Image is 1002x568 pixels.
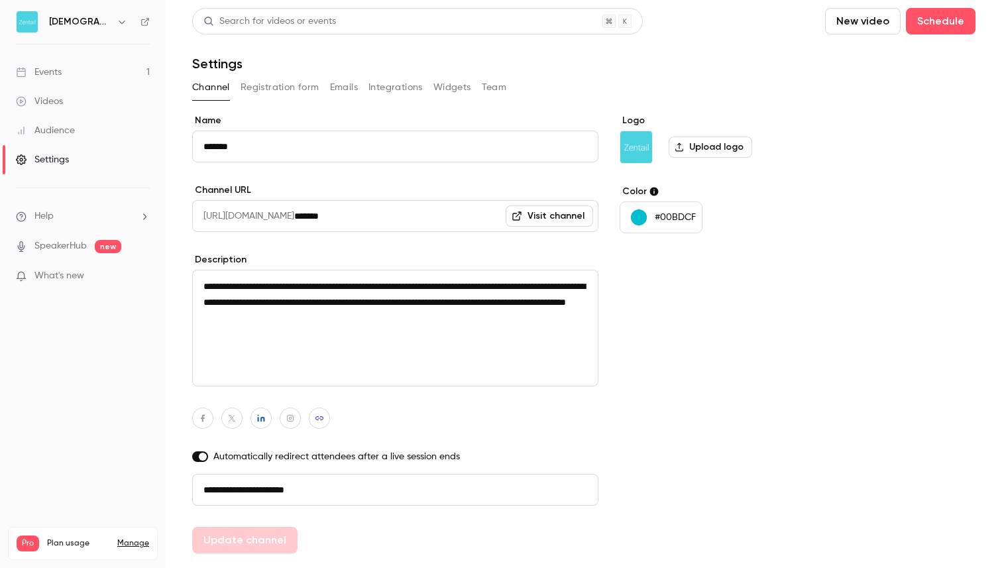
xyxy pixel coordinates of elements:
div: Audience [16,124,75,137]
a: Manage [117,538,149,549]
p: #00BDCF [655,211,696,224]
button: #00BDCF [620,201,702,233]
a: SpeakerHub [34,239,87,253]
button: Schedule [906,8,975,34]
h1: Settings [192,56,243,72]
section: Logo [620,114,823,164]
label: Name [192,114,598,127]
div: Settings [16,153,69,166]
div: Events [16,66,62,79]
label: Description [192,253,598,266]
button: Integrations [368,77,423,98]
label: Upload logo [669,137,752,158]
label: Logo [620,114,823,127]
a: Visit channel [506,205,593,227]
button: New video [825,8,901,34]
button: Emails [330,77,358,98]
button: Team [482,77,507,98]
button: Registration form [241,77,319,98]
span: Help [34,209,54,223]
label: Automatically redirect attendees after a live session ends [192,450,598,463]
div: Search for videos or events [203,15,336,28]
span: Pro [17,536,39,551]
div: Videos [16,95,63,108]
li: help-dropdown-opener [16,209,150,223]
h6: [DEMOGRAPHIC_DATA] [49,15,111,28]
label: Color [620,185,823,198]
img: Zentail [17,11,38,32]
label: Channel URL [192,184,598,197]
span: [URL][DOMAIN_NAME] [192,200,294,232]
span: new [95,240,121,253]
span: What's new [34,269,84,283]
button: Channel [192,77,230,98]
span: Plan usage [47,538,109,549]
img: Zentail [620,131,652,163]
iframe: Noticeable Trigger [134,270,150,282]
button: Widgets [433,77,471,98]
